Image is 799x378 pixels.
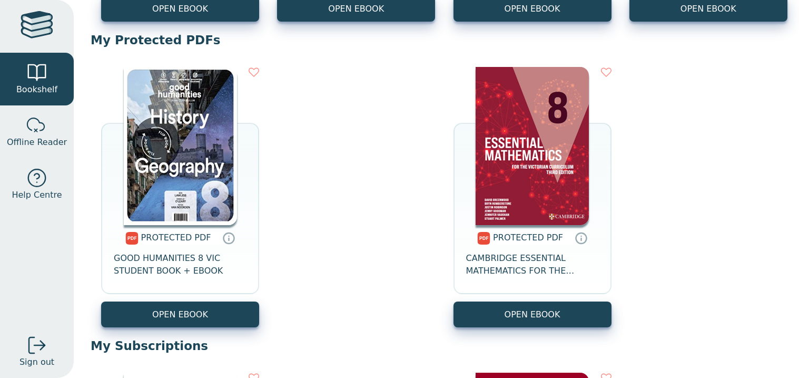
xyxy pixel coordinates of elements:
a: OPEN EBOOK [453,302,611,327]
span: Help Centre [12,189,62,201]
span: GOOD HUMANITIES 8 VIC STUDENT BOOK + EBOOK [114,252,246,277]
span: Sign out [19,356,54,369]
span: CAMBRIDGE ESSENTIAL MATHEMATICS FOR THE VICTORIAN CURRICULUM YEAR 8 3E [466,252,599,277]
p: My Protected PDFs [91,32,782,48]
span: PROTECTED PDF [141,232,211,243]
img: pdf.svg [125,232,139,245]
img: pdf.svg [477,232,490,245]
span: PROTECTED PDF [493,232,563,243]
span: Bookshelf [16,83,57,96]
img: 56bde779-55d1-447f-b01f-7106e2eedf83.png [476,67,589,225]
span: Offline Reader [7,136,67,149]
a: Protected PDFs cannot be printed, copied or shared. They can be accessed online through Education... [222,231,235,244]
p: My Subscriptions [91,338,782,354]
a: Protected PDFs cannot be printed, copied or shared. They can be accessed online through Education... [575,231,587,244]
a: OPEN EBOOK [101,302,259,327]
img: fcf56a9a-ea85-4e7e-b470-30be5e4e5838.jpg [124,67,237,225]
